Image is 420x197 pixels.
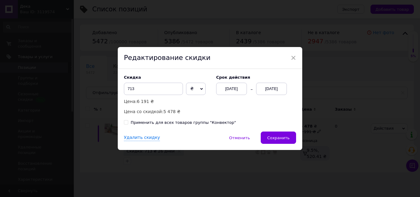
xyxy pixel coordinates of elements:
[190,86,194,91] span: ₴
[137,99,154,104] span: 6 191 ₴
[216,83,247,95] div: [DATE]
[223,132,256,144] button: Отменить
[256,83,287,95] div: [DATE]
[124,135,160,141] div: Удалить скидку
[124,54,210,61] span: Редактирование скидки
[267,136,290,140] span: Сохранить
[124,83,183,95] input: 0
[216,75,296,80] label: Cрок действия
[124,98,210,105] p: Цена:
[163,109,180,114] span: 5 478 ₴
[124,108,210,115] p: Цена со скидкой:
[261,132,296,144] button: Сохранить
[131,120,236,125] div: Применить для всех товаров группы "Конвектор"
[229,136,250,140] span: Отменить
[291,53,296,63] span: ×
[124,75,141,80] span: Скидка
